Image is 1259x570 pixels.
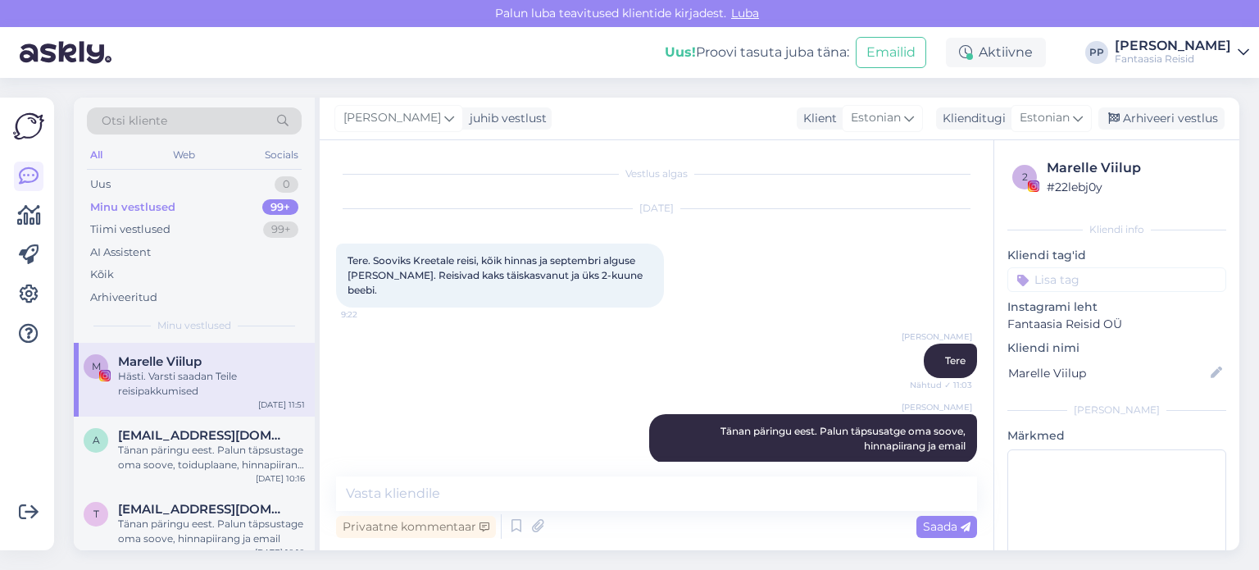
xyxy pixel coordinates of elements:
[923,519,970,534] span: Saada
[255,546,305,559] div: [DATE] 10:10
[1085,41,1108,64] div: PP
[1098,107,1225,130] div: Arhiveeri vestlus
[1115,52,1231,66] div: Fantaasia Reisid
[665,43,849,62] div: Proovi tasuta juba täna:
[1007,222,1226,237] div: Kliendi info
[1047,178,1221,196] div: # 22lebj0y
[93,434,100,446] span: a
[1115,39,1231,52] div: [PERSON_NAME]
[256,472,305,485] div: [DATE] 10:16
[910,379,972,391] span: Nähtud ✓ 11:03
[1007,316,1226,333] p: Fantaasia Reisid OÜ
[797,110,837,127] div: Klient
[118,502,289,517] span: tatrikmihkel@gmail.com
[851,109,901,127] span: Estonian
[341,308,402,321] span: 9:22
[856,37,926,68] button: Emailid
[275,176,298,193] div: 0
[1020,109,1070,127] span: Estonian
[261,144,302,166] div: Socials
[13,111,44,142] img: Askly Logo
[118,369,305,399] div: Hästi. Varsti saadan Teile reisipakkumised
[90,221,170,238] div: Tiimi vestlused
[665,44,696,60] b: Uus!
[336,166,977,181] div: Vestlus algas
[118,428,289,443] span: ainiki.ainiki@gmail.com
[336,201,977,216] div: [DATE]
[262,199,298,216] div: 99+
[1007,340,1226,357] p: Kliendi nimi
[902,331,972,343] span: [PERSON_NAME]
[90,244,151,261] div: AI Assistent
[90,267,114,283] div: Kõik
[1008,364,1207,382] input: Lisa nimi
[87,144,106,166] div: All
[336,516,496,538] div: Privaatne kommentaar
[945,354,966,367] span: Tere
[720,425,968,452] span: Tänan päringu eest. Palun täpsusatge oma soove, hinnapiirang ja email
[90,290,157,306] div: Arhiveeritud
[1115,39,1249,66] a: [PERSON_NAME]Fantaasia Reisid
[258,399,305,411] div: [DATE] 11:51
[1007,267,1226,292] input: Lisa tag
[170,144,198,166] div: Web
[1007,403,1226,417] div: [PERSON_NAME]
[348,254,645,296] span: Tere. Sooviks Kreetale reisi, kõik hinnas ja septembri alguse [PERSON_NAME]. Reisivad kaks täiska...
[1022,171,1028,183] span: 2
[1007,427,1226,445] p: Märkmed
[1007,247,1226,264] p: Kliendi tag'id
[93,508,99,520] span: t
[946,38,1046,67] div: Aktiivne
[263,221,298,238] div: 99+
[726,6,764,21] span: Luba
[92,360,101,372] span: M
[90,176,111,193] div: Uus
[1007,299,1226,316] p: Instagrami leht
[463,110,547,127] div: juhib vestlust
[936,110,1006,127] div: Klienditugi
[118,354,202,369] span: Marelle Viilup
[102,112,167,130] span: Otsi kliente
[902,401,972,413] span: [PERSON_NAME]
[1047,158,1221,178] div: Marelle Viilup
[118,517,305,546] div: Tänan päringu eest. Palun täpsustage oma soove, hinnapiirang ja email
[343,109,441,127] span: [PERSON_NAME]
[118,443,305,472] div: Tänan päringu eest. Palun täpsustage oma soove, toiduplaane, hinnapiirang ja email
[157,318,231,333] span: Minu vestlused
[90,199,175,216] div: Minu vestlused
